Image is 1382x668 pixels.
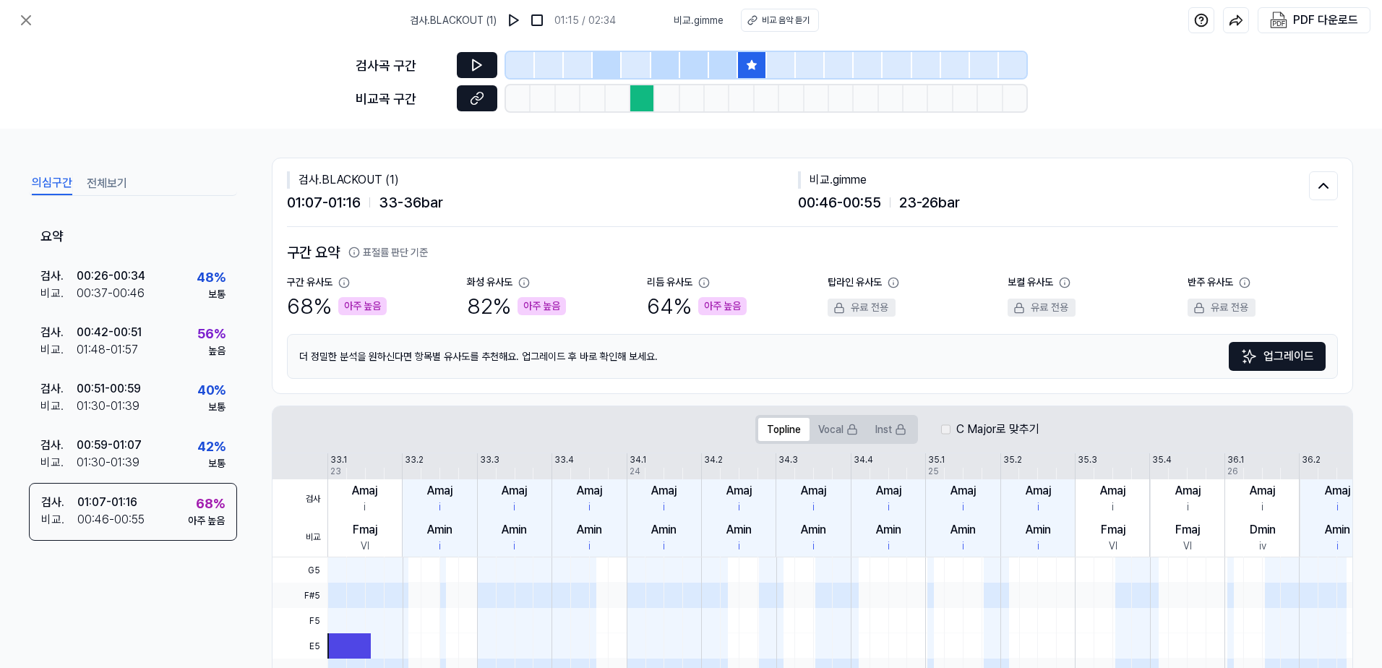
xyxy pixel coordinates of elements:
[1008,275,1053,290] div: 보컬 유사도
[950,482,976,500] div: Amaj
[197,267,226,287] div: 48 %
[647,290,747,322] div: 64 %
[208,456,226,471] div: 보통
[40,267,77,285] div: 검사 .
[554,13,616,28] div: 01:15 / 02:34
[77,437,142,454] div: 00:59 - 01:07
[810,418,867,441] button: Vocal
[1302,453,1321,466] div: 36.2
[1109,539,1117,554] div: VI
[876,482,901,500] div: Amaj
[1227,465,1238,478] div: 26
[197,380,226,400] div: 40 %
[353,521,377,539] div: Fmaj
[1003,453,1022,466] div: 35.2
[330,453,347,466] div: 33.1
[467,275,512,290] div: 화성 유사도
[698,297,747,315] div: 아주 높음
[1152,453,1172,466] div: 35.4
[513,500,515,515] div: i
[287,192,361,213] span: 01:07 - 01:16
[272,633,327,659] span: E5
[513,539,515,554] div: i
[40,341,77,359] div: 비교 .
[928,453,945,466] div: 35.1
[208,400,226,415] div: 보통
[1336,539,1339,554] div: i
[330,465,341,478] div: 23
[647,275,692,290] div: 리듬 유사도
[1078,453,1097,466] div: 35.3
[1187,500,1189,515] div: i
[77,511,145,528] div: 00:46 - 00:55
[87,172,127,195] button: 전체보기
[1229,13,1243,27] img: share
[287,241,1338,263] h2: 구간 요약
[40,437,77,454] div: 검사 .
[741,9,819,32] button: 비교 음악 듣기
[950,521,976,539] div: Amin
[77,494,137,511] div: 01:07 - 01:16
[876,521,901,539] div: Amin
[287,290,387,322] div: 68 %
[1175,482,1201,500] div: Amaj
[410,13,497,28] span: 검사 . BLACKOUT (1)
[272,557,327,583] span: G5
[828,275,882,290] div: 탑라인 유사도
[379,192,443,213] span: 33 - 36 bar
[778,453,798,466] div: 34.3
[364,500,366,515] div: i
[828,299,896,317] div: 유료 전용
[801,521,826,539] div: Amin
[40,285,77,302] div: 비교 .
[77,454,140,471] div: 01:30 - 01:39
[630,453,646,466] div: 34.1
[1008,299,1076,317] div: 유료 전용
[651,482,677,500] div: Amaj
[77,380,141,398] div: 00:51 - 00:59
[272,479,327,518] span: 검사
[439,539,441,554] div: i
[1101,521,1125,539] div: Fmaj
[41,511,77,528] div: 비교 .
[577,521,602,539] div: Amin
[663,500,665,515] div: i
[40,454,77,471] div: 비교 .
[352,482,377,500] div: Amaj
[502,521,527,539] div: Amin
[502,482,527,500] div: Amaj
[798,192,881,213] span: 00:46 - 00:55
[356,56,448,75] div: 검사곡 구간
[41,494,77,511] div: 검사 .
[1188,275,1233,290] div: 반주 유사도
[651,521,677,539] div: Amin
[798,171,1309,189] div: 비교 . gimme
[888,500,890,515] div: i
[812,539,815,554] div: i
[287,171,798,189] div: 검사 . BLACKOUT (1)
[962,539,964,554] div: i
[899,192,960,213] span: 23 - 26 bar
[1293,11,1358,30] div: PDF 다운로드
[405,453,424,466] div: 33.2
[518,297,566,315] div: 아주 높음
[738,539,740,554] div: i
[854,453,873,466] div: 34.4
[762,14,810,27] div: 비교 음악 듣기
[467,290,566,322] div: 82 %
[1112,500,1114,515] div: i
[758,418,810,441] button: Topline
[867,418,915,441] button: Inst
[77,398,140,415] div: 01:30 - 01:39
[1037,500,1039,515] div: i
[1259,539,1266,554] div: iv
[704,453,723,466] div: 34.2
[956,421,1039,438] label: C Major로 맞추기
[1026,482,1051,500] div: Amaj
[197,324,226,343] div: 56 %
[427,482,452,500] div: Amaj
[77,324,142,341] div: 00:42 - 00:51
[77,285,145,302] div: 00:37 - 00:46
[507,13,521,27] img: play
